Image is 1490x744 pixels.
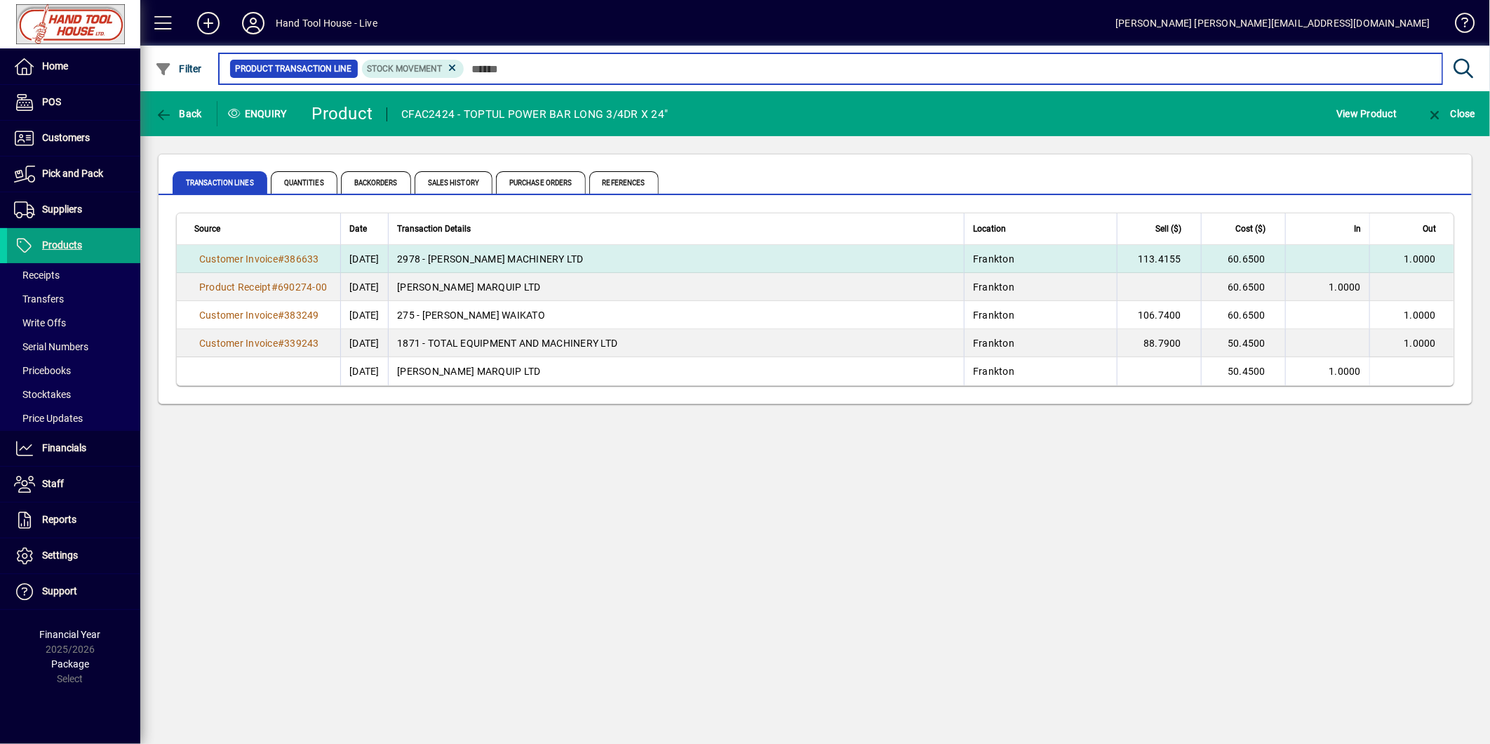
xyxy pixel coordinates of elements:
[340,301,388,329] td: [DATE]
[349,221,367,237] span: Date
[1333,101,1400,126] button: View Product
[973,310,1014,321] span: Frankton
[1404,338,1437,349] span: 1.0000
[152,56,206,81] button: Filter
[284,253,319,265] span: 386633
[284,310,319,321] span: 383249
[173,171,267,194] span: Transaction Lines
[217,102,302,125] div: Enquiry
[7,311,140,335] a: Write Offs
[271,281,278,293] span: #
[271,171,337,194] span: Quantities
[589,171,659,194] span: References
[42,96,61,107] span: POS
[388,357,964,385] td: [PERSON_NAME] MARQUIP LTD
[341,171,411,194] span: Backorders
[42,239,82,251] span: Products
[194,221,220,237] span: Source
[362,60,464,78] mat-chip: Product Transaction Type: Stock movement
[1155,221,1181,237] span: Sell ($)
[42,442,86,453] span: Financials
[1423,221,1436,237] span: Out
[14,413,83,424] span: Price Updates
[194,251,324,267] a: Customer Invoice#386633
[340,273,388,301] td: [DATE]
[199,281,271,293] span: Product Receipt
[7,431,140,466] a: Financials
[1201,357,1285,385] td: 50.4500
[152,101,206,126] button: Back
[14,365,71,376] span: Pricebooks
[194,307,324,323] a: Customer Invoice#383249
[401,103,668,126] div: CFAC2424 - TOPTUL POWER BAR LONG 3/4DR X 24"
[340,357,388,385] td: [DATE]
[186,11,231,36] button: Add
[14,270,60,281] span: Receipts
[1404,310,1437,321] span: 1.0000
[1235,221,1266,237] span: Cost ($)
[1117,329,1201,357] td: 88.7900
[415,171,492,194] span: Sales History
[1426,108,1475,119] span: Close
[388,273,964,301] td: [PERSON_NAME] MARQUIP LTD
[199,310,278,321] span: Customer Invoice
[51,658,89,670] span: Package
[397,221,471,237] span: Transaction Details
[284,338,319,349] span: 339243
[199,253,278,265] span: Customer Invoice
[7,192,140,227] a: Suppliers
[7,121,140,156] a: Customers
[973,221,1006,237] span: Location
[7,49,140,84] a: Home
[7,157,140,192] a: Pick and Pack
[1354,221,1361,237] span: In
[7,574,140,609] a: Support
[7,359,140,383] a: Pricebooks
[1329,366,1362,377] span: 1.0000
[973,253,1014,265] span: Frankton
[278,338,284,349] span: #
[40,629,101,640] span: Financial Year
[14,341,88,352] span: Serial Numbers
[231,11,276,36] button: Profile
[7,85,140,120] a: POS
[7,287,140,311] a: Transfers
[7,263,140,287] a: Receipts
[42,585,77,597] span: Support
[42,132,90,143] span: Customers
[1201,245,1285,273] td: 60.6500
[194,336,324,351] a: Customer Invoice#339243
[1201,273,1285,301] td: 60.6500
[973,366,1014,377] span: Frankton
[340,245,388,273] td: [DATE]
[388,329,964,357] td: 1871 - TOTAL EQUIPMENT AND MACHINERY LTD
[368,64,443,74] span: Stock movement
[155,63,202,74] span: Filter
[1329,281,1362,293] span: 1.0000
[194,221,332,237] div: Source
[7,467,140,502] a: Staff
[42,60,68,72] span: Home
[340,329,388,357] td: [DATE]
[1115,12,1430,34] div: [PERSON_NAME] [PERSON_NAME][EMAIL_ADDRESS][DOMAIN_NAME]
[1117,245,1201,273] td: 113.4155
[199,338,278,349] span: Customer Invoice
[973,281,1014,293] span: Frankton
[1444,3,1472,48] a: Knowledge Base
[7,406,140,430] a: Price Updates
[14,293,64,305] span: Transfers
[42,204,82,215] span: Suppliers
[7,538,140,573] a: Settings
[496,171,586,194] span: Purchase Orders
[1201,329,1285,357] td: 50.4500
[1404,253,1437,265] span: 1.0000
[155,108,202,119] span: Back
[140,101,217,126] app-page-header-button: Back
[278,281,327,293] span: 690274-00
[1411,101,1490,126] app-page-header-button: Close enquiry
[1117,301,1201,329] td: 106.7400
[349,221,380,237] div: Date
[1126,221,1194,237] div: Sell ($)
[973,221,1108,237] div: Location
[7,335,140,359] a: Serial Numbers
